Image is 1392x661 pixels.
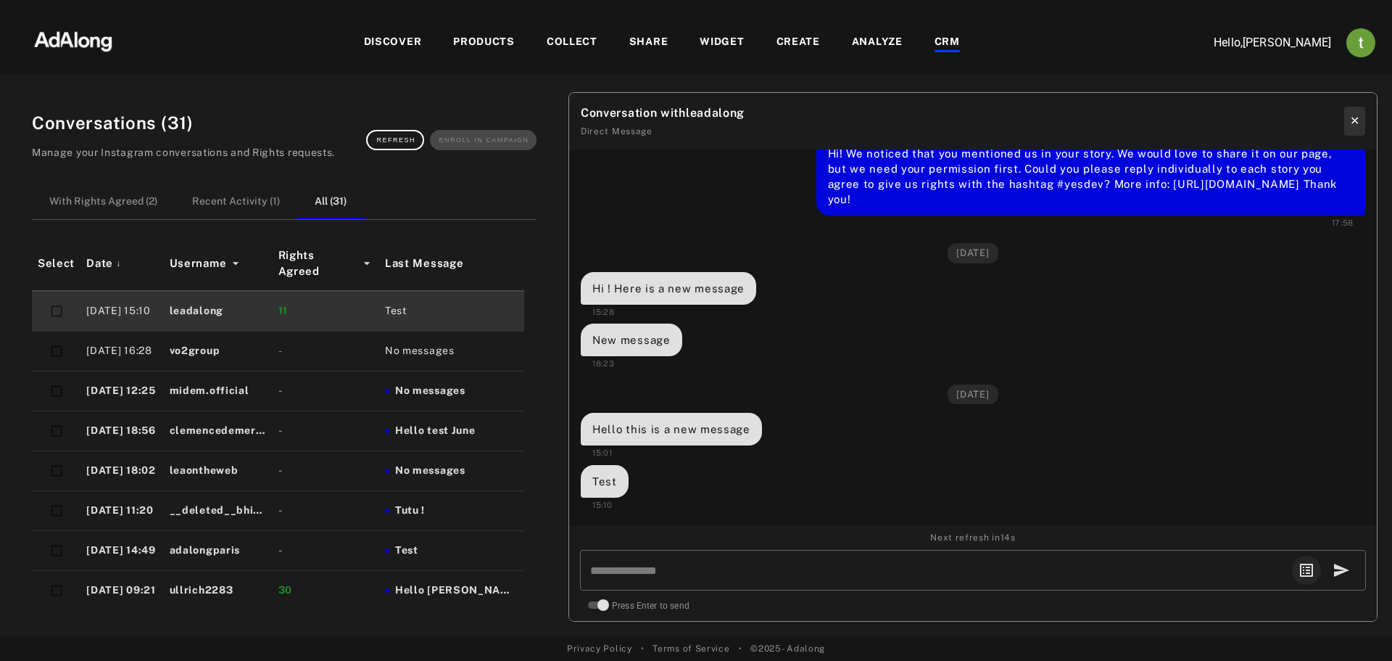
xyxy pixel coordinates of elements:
[170,584,233,596] strong: ullrich2283
[278,583,373,598] div: 30
[80,570,163,610] td: [DATE] 09:21
[581,499,613,512] div: 15:10
[453,34,515,52] div: PRODUCTS
[1346,28,1375,57] img: ACg8ocJj1Mp6hOb8A41jL1uwSMxz7God0ICt0FEFk954meAQ=s96-c
[567,642,632,655] a: Privacy Policy
[1332,217,1366,229] div: 17:58
[80,291,163,332] td: [DATE] 15:10
[364,34,422,52] div: DISCOVER
[38,255,75,272] div: Select
[80,490,163,530] td: [DATE] 11:20
[278,343,373,358] div: -
[80,371,163,411] td: [DATE] 12:25
[80,451,163,490] td: [DATE] 18:02
[395,463,465,478] span: No messages
[750,642,825,655] span: © 2025 - Adalong
[1343,25,1379,61] button: Account settings
[278,543,373,558] div: -
[80,411,163,451] td: [DATE] 18:56
[170,544,240,556] strong: adalongparis
[948,243,998,263] span: [DATE]
[592,474,617,489] div: Test
[1292,556,1321,585] button: select template
[32,185,175,219] button: With Rights Agreed (2)
[170,464,239,476] strong: leaontheweb
[581,447,613,459] div: 15:01
[592,281,745,296] div: Hi ! Here is a new message
[592,422,750,437] div: Hello this is a new message
[1186,34,1331,52] p: Hello, [PERSON_NAME]
[32,146,335,160] p: Manage your Instagram conversations and Rights requests.
[376,136,415,144] span: Refresh
[170,504,339,516] strong: __deleted__bhiebefgfeaafceea
[395,383,465,398] span: No messages
[581,104,745,122] div: Conversation with leadalong
[170,305,223,316] strong: leadalong
[581,306,615,319] div: 15:28
[935,34,960,52] div: CRM
[700,34,744,52] div: WIDGET
[32,110,335,136] h2: Conversations ( 31 )
[581,358,615,370] div: 18:23
[366,130,424,150] button: Refresh
[297,185,365,219] button: All (31)
[1344,107,1365,136] button: Close conversation
[170,385,249,396] strong: midem.official
[278,303,373,319] div: 11
[278,383,373,398] div: -
[80,530,163,570] td: [DATE] 14:49
[547,34,597,52] div: COLLECT
[278,247,373,280] div: Rights Agreed
[395,583,518,598] span: Hello [PERSON_NAME]
[395,543,418,558] span: Test
[739,642,742,655] span: •
[592,332,671,348] div: New message
[170,345,220,356] strong: vo2group
[80,331,163,371] td: [DATE] 16:28
[629,34,668,52] div: SHARE
[395,503,425,518] span: Tutu !
[395,423,476,438] span: Hello test June
[581,125,745,138] div: Direct Message
[612,601,689,611] span: Press Enter to send
[948,385,998,405] span: [DATE]
[175,185,297,219] button: Recent Activity (1)
[641,642,645,655] span: •
[930,531,1016,544] span: Next refresh in 14 s
[170,255,267,272] div: Username
[828,146,1354,207] div: Hi! We noticed that you mentioned us in your story. We would love to share it on our page, but we...
[776,34,820,52] div: CREATE
[652,642,729,655] a: Terms of Service
[278,423,373,438] div: -
[278,463,373,478] div: -
[1327,556,1356,585] button: send message
[278,503,373,518] div: -
[9,18,137,62] img: 63233d7d88ed69de3c212112c67096b6.png
[385,343,455,358] span: No messages
[852,34,903,52] div: ANALYZE
[379,237,524,291] th: Last Message
[1319,591,1392,661] iframe: Chat Widget
[116,257,121,270] span: ↓
[385,303,407,319] span: Test
[170,424,276,436] strong: clemencedemerliac
[86,255,157,272] div: Date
